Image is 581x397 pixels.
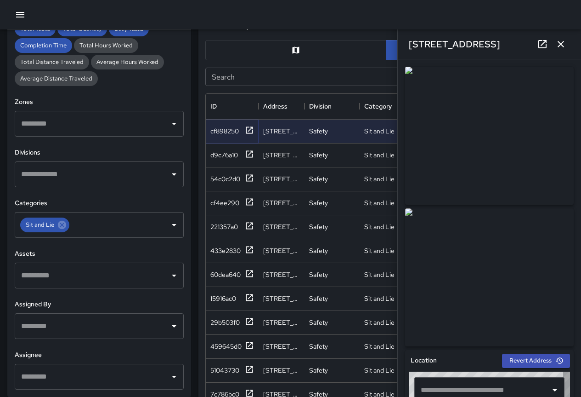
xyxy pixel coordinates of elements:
[210,246,241,255] div: 433e2830
[15,75,98,82] span: Average Distance Traveled
[210,222,238,231] div: 221357a0
[168,168,181,181] button: Open
[210,293,254,305] button: 15916ac0
[364,294,395,303] div: Sit and Lie
[263,318,300,327] div: 2160 Kalākaua Avenue
[309,93,332,119] div: Division
[291,46,300,55] svg: Map
[364,150,395,160] div: Sit and Lie
[309,366,328,375] div: Safety
[15,148,184,158] h6: Divisions
[263,222,300,231] div: 2176 Kūhiō Avenue
[15,249,184,259] h6: Assets
[364,342,395,351] div: Sit and Lie
[168,320,181,333] button: Open
[309,127,328,136] div: Safety
[210,127,239,136] div: cf898250
[364,174,395,184] div: Sit and Lie
[210,173,254,185] button: 54c0c2d0
[309,246,328,255] div: Safety
[309,174,328,184] div: Safety
[210,317,254,328] button: 29b503f0
[364,222,395,231] div: Sit and Lie
[263,174,300,184] div: 130 Ohua Avenue
[15,198,184,208] h6: Categories
[263,198,300,207] div: 2476 Kalākaua Avenue
[168,219,181,231] button: Open
[210,318,240,327] div: 29b503f0
[168,269,181,282] button: Open
[206,93,259,119] div: ID
[168,370,181,383] button: Open
[205,40,386,60] button: Map
[309,150,328,160] div: Safety
[309,222,328,231] div: Safety
[210,150,254,161] button: d9c76a10
[91,55,164,69] div: Average Hours Worked
[210,93,217,119] div: ID
[263,127,300,136] div: 2476 Kalākaua Avenue
[309,342,328,351] div: Safety
[309,270,328,279] div: Safety
[210,294,236,303] div: 15916ac0
[15,299,184,310] h6: Assigned By
[364,270,395,279] div: Sit and Lie
[210,221,254,233] button: 221357a0
[210,197,254,209] button: cf4ee290
[309,198,328,207] div: Safety
[364,198,395,207] div: Sit and Lie
[15,55,89,69] div: Total Distance Traveled
[15,41,72,49] span: Completion Time
[364,93,392,119] div: Category
[263,246,300,255] div: 2333 Kalākaua Avenue
[386,40,567,60] button: Table
[20,218,69,232] div: Sit and Lie
[15,71,98,86] div: Average Distance Traveled
[263,270,300,279] div: 2284 Kalākaua Avenue
[210,270,241,279] div: 60dea640
[210,342,242,351] div: 459645d0
[210,366,239,375] div: 51043730
[15,97,184,107] h6: Zones
[364,366,395,375] div: Sit and Lie
[364,246,395,255] div: Sit and Lie
[15,38,72,53] div: Completion Time
[210,150,238,160] div: d9c76a10
[168,117,181,130] button: Open
[210,174,240,184] div: 54c0c2d0
[263,150,300,160] div: 2476 Kalākaua Avenue
[15,350,184,360] h6: Assignee
[20,219,60,230] span: Sit and Lie
[210,198,239,207] div: cf4ee290
[309,294,328,303] div: Safety
[210,126,254,137] button: cf898250
[263,342,300,351] div: 2128 Kalākaua Avenue
[210,365,254,376] button: 51043730
[74,41,138,49] span: Total Hours Worked
[91,58,164,66] span: Average Hours Worked
[74,38,138,53] div: Total Hours Worked
[309,318,328,327] div: Safety
[305,93,360,119] div: Division
[263,294,300,303] div: 2200 Kalākaua Avenue
[210,245,254,257] button: 433e2830
[263,93,288,119] div: Address
[259,93,305,119] div: Address
[360,93,419,119] div: Category
[210,341,254,352] button: 459645d0
[15,58,89,66] span: Total Distance Traveled
[364,127,395,136] div: Sit and Lie
[210,269,254,281] button: 60dea640
[263,366,300,375] div: 2168 Kalākaua Avenue
[364,318,395,327] div: Sit and Lie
